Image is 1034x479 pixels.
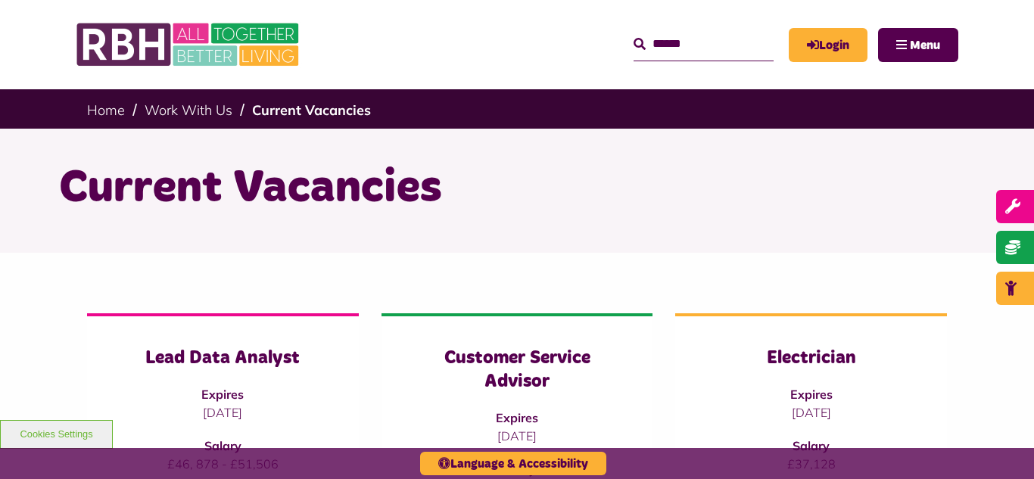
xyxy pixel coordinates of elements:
[76,15,303,74] img: RBH
[793,438,830,453] strong: Salary
[789,28,867,62] a: MyRBH
[412,427,623,445] p: [DATE]
[201,387,244,402] strong: Expires
[705,347,917,370] h3: Electrician
[966,411,1034,479] iframe: Netcall Web Assistant for live chat
[252,101,371,119] a: Current Vacancies
[496,410,538,425] strong: Expires
[412,347,623,393] h3: Customer Service Advisor
[117,403,329,421] p: [DATE]
[878,28,958,62] button: Navigation
[420,452,606,475] button: Language & Accessibility
[705,403,917,421] p: [DATE]
[910,39,940,51] span: Menu
[59,159,975,218] h1: Current Vacancies
[87,101,125,119] a: Home
[204,438,241,453] strong: Salary
[117,347,329,370] h3: Lead Data Analyst
[790,387,833,402] strong: Expires
[145,101,232,119] a: Work With Us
